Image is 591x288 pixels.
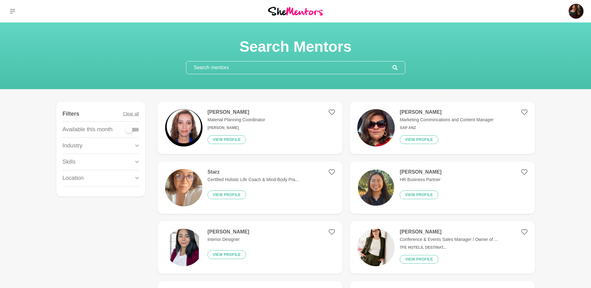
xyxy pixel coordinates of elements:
[400,236,498,243] p: Conference & Events Sales Manager / Owner of ...
[357,169,395,206] img: 231d6636be52241877ec7df6b9df3e537ea7a8ca-1080x1080.png
[158,161,342,214] a: StarzCertified Holistic Life Coach & Mind-Body Pra...View profile
[207,176,299,183] p: Certified Holistic Life Coach & Mind-Body Pra...
[63,142,83,150] p: Industry
[400,255,438,264] button: View profile
[165,229,203,266] img: 672c9e0f5c28f94a877040268cd8e7ac1f2c7f14-1080x1350.png
[63,110,79,118] h4: Filters
[400,190,438,199] button: View profile
[207,135,246,144] button: View profile
[350,221,535,274] a: [PERSON_NAME]Conference & Events Sales Manager / Owner of ...TFE Hotels, Destinat...View profile
[207,229,249,235] h4: [PERSON_NAME]
[207,109,265,115] h4: [PERSON_NAME]
[207,169,299,175] h4: Starz
[207,117,265,123] p: Material Planning Coordinator
[357,109,395,146] img: aa23f5878ab499289e4fcd759c0b7f51d43bf30b-1200x1599.jpg
[63,174,84,182] p: Location
[357,229,395,266] img: 3292abb6b6b9ff2555762822cc13c8b2d8184f71-4672x7008.jpg
[165,169,203,206] img: ec11b24c0aac152775f8df71426d334388dc0d10-1080x1920.jpg
[207,190,246,199] button: View profile
[268,7,323,15] img: She Mentors Logo
[400,229,498,235] h4: [PERSON_NAME]
[186,37,405,56] h1: Search Mentors
[400,117,493,123] p: Marketing Commincations and Content Manager
[350,161,535,214] a: [PERSON_NAME]HR Business PartnerView profile
[165,109,203,146] img: eb61345ad79f4ce0dd571a67faf76c79642511a2-1079x1155.jpg
[123,107,139,121] button: Clear all
[158,102,342,154] a: [PERSON_NAME]Material Planning Coordinator[PERSON_NAME]View profile
[207,236,249,243] p: Interior Designer
[63,158,76,166] p: Skills
[207,250,246,259] button: View profile
[400,126,493,130] h6: SAP ANZ
[350,102,535,154] a: [PERSON_NAME]Marketing Commincations and Content ManagerSAP ANZView profile
[158,221,342,274] a: [PERSON_NAME]Interior DesignerView profile
[400,169,441,175] h4: [PERSON_NAME]
[400,135,438,144] button: View profile
[400,109,493,115] h4: [PERSON_NAME]
[569,4,584,19] img: Melissa Rodda
[63,125,113,134] p: Available this month
[186,61,393,74] input: Search mentors
[207,126,265,130] h6: [PERSON_NAME]
[400,245,498,250] h6: TFE Hotels, Destinat...
[400,176,441,183] p: HR Business Partner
